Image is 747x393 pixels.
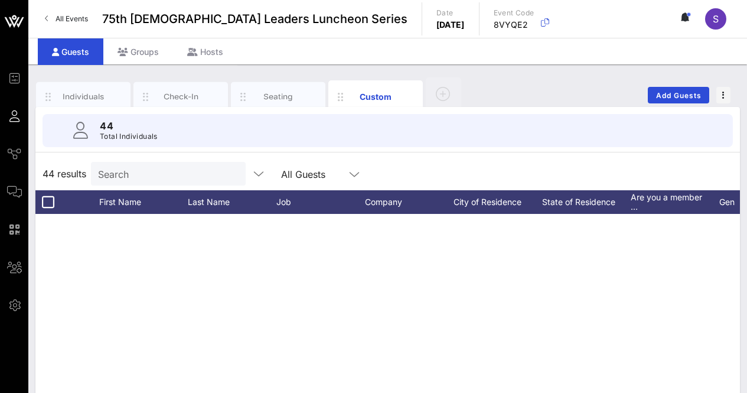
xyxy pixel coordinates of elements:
div: Job [276,190,365,214]
p: [DATE] [436,19,465,31]
div: All Guests [281,169,325,180]
div: First Name [99,190,188,214]
div: Guests [38,38,103,65]
span: Add Guests [655,91,702,100]
div: State of Residence [542,190,631,214]
p: Event Code [494,7,534,19]
p: 8VYQE2 [494,19,534,31]
span: 75th [DEMOGRAPHIC_DATA] Leaders Luncheon Series [102,10,407,28]
div: Check-In [155,91,207,102]
div: Groups [103,38,173,65]
div: All Guests [274,162,368,186]
p: Date [436,7,465,19]
div: S [705,8,726,30]
p: Total Individuals [100,131,158,142]
div: Seating [252,91,305,102]
span: All Events [56,14,88,23]
p: 44 [100,119,158,133]
div: Hosts [173,38,237,65]
button: Add Guests [648,87,709,103]
div: Last Name [188,190,276,214]
div: Company [365,190,454,214]
span: 44 results [43,167,86,181]
div: City of Residence [454,190,542,214]
a: All Events [38,9,95,28]
span: S [713,13,719,25]
div: Are you a member … [631,190,719,214]
div: Custom [350,90,402,103]
div: Individuals [57,91,110,102]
